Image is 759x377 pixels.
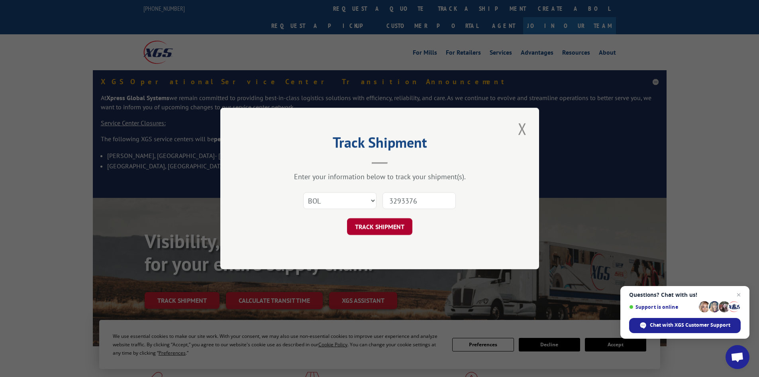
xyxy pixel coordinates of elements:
[629,292,741,298] span: Questions? Chat with us!
[726,345,749,369] a: Open chat
[347,218,412,235] button: TRACK SHIPMENT
[260,137,499,152] h2: Track Shipment
[629,304,696,310] span: Support is online
[260,172,499,181] div: Enter your information below to track your shipment(s).
[382,192,456,209] input: Number(s)
[650,322,730,329] span: Chat with XGS Customer Support
[516,118,529,140] button: Close modal
[629,318,741,333] span: Chat with XGS Customer Support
